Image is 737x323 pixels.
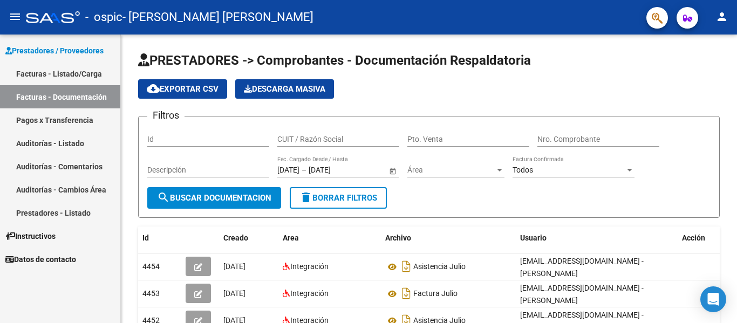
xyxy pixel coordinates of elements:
span: - ospic [85,5,122,29]
input: End date [309,166,361,175]
span: Acción [682,233,705,242]
span: Todos [513,166,533,174]
span: Asistencia Julio [413,263,466,271]
span: Id [142,233,149,242]
mat-icon: menu [9,10,22,23]
span: Archivo [385,233,411,242]
mat-icon: delete [299,191,312,204]
span: Datos de contacto [5,253,76,265]
span: PRESTADORES -> Comprobantes - Documentación Respaldatoria [138,53,531,68]
datatable-header-cell: Area [278,226,381,250]
span: [DATE] [223,289,245,298]
div: Open Intercom Messenger [700,286,726,312]
span: Area [283,233,299,242]
datatable-header-cell: Creado [219,226,278,250]
app-download-masive: Descarga masiva de comprobantes (adjuntos) [235,79,334,99]
i: Descargar documento [399,258,413,275]
span: [DATE] [223,262,245,271]
span: [EMAIL_ADDRESS][DOMAIN_NAME] - [PERSON_NAME] [520,284,644,305]
button: Borrar Filtros [290,187,387,209]
span: - [PERSON_NAME] [PERSON_NAME] [122,5,313,29]
span: 4454 [142,262,160,271]
datatable-header-cell: Archivo [381,226,516,250]
button: Buscar Documentacion [147,187,281,209]
span: Instructivos [5,230,56,242]
span: Borrar Filtros [299,193,377,203]
button: Exportar CSV [138,79,227,99]
mat-icon: person [715,10,728,23]
span: Creado [223,233,248,242]
button: Open calendar [387,165,398,176]
span: 4453 [142,289,160,298]
span: Prestadores / Proveedores [5,45,104,57]
span: Integración [290,262,329,271]
span: Descarga Masiva [244,84,325,94]
span: Exportar CSV [147,84,219,94]
h3: Filtros [147,108,185,123]
datatable-header-cell: Usuario [516,226,678,250]
span: – [302,166,306,175]
span: Factura Julio [413,290,458,298]
i: Descargar documento [399,285,413,302]
mat-icon: search [157,191,170,204]
span: Buscar Documentacion [157,193,271,203]
button: Descarga Masiva [235,79,334,99]
span: Integración [290,289,329,298]
input: Start date [277,166,299,175]
span: Usuario [520,233,547,242]
mat-icon: cloud_download [147,82,160,95]
datatable-header-cell: Id [138,226,181,250]
span: Área [407,166,495,175]
datatable-header-cell: Acción [678,226,732,250]
span: [EMAIL_ADDRESS][DOMAIN_NAME] - [PERSON_NAME] [520,257,644,278]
